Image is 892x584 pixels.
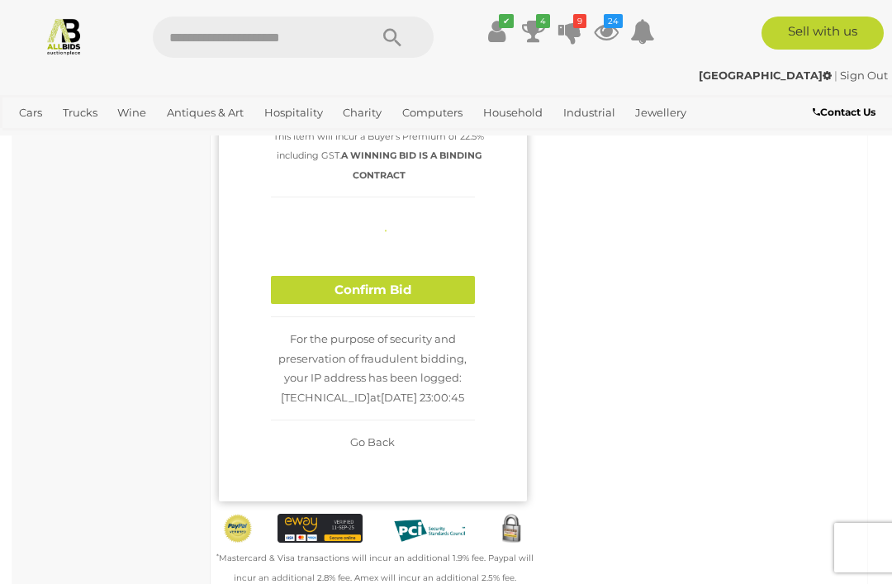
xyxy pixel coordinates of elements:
[834,69,837,82] span: |
[573,14,586,28] i: 9
[64,126,111,154] a: Sports
[111,99,153,126] a: Wine
[477,99,549,126] a: Household
[381,391,464,404] span: [DATE] 23:00:45
[350,435,395,449] span: Go Back
[396,99,469,126] a: Computers
[629,99,693,126] a: Jewellery
[387,514,472,548] img: PCI DSS compliant
[258,99,330,126] a: Hospitality
[341,150,482,180] b: A WINNING BID IS A BINDING CONTRACT
[496,514,526,544] img: Secured by Rapid SSL
[118,126,249,154] a: [GEOGRAPHIC_DATA]
[762,17,885,50] a: Sell with us
[840,69,888,82] a: Sign Out
[699,69,832,82] strong: [GEOGRAPHIC_DATA]
[557,17,582,46] a: 9
[216,553,534,582] small: Mastercard & Visa transactions will incur an additional 1.9% fee. Paypal will incur an additional...
[278,514,362,542] img: eWAY Payment Gateway
[336,99,388,126] a: Charity
[12,126,57,154] a: Office
[594,17,619,46] a: 24
[45,17,83,55] img: Allbids.com.au
[499,14,514,28] i: ✔
[813,103,880,121] a: Contact Us
[12,99,49,126] a: Cars
[536,14,550,28] i: 4
[521,17,546,46] a: 4
[604,14,623,28] i: 24
[223,514,253,543] img: Official PayPal Seal
[271,276,475,305] button: Confirm Bid
[351,17,434,58] button: Search
[160,99,250,126] a: Antiques & Art
[273,131,484,181] small: This Item will incur a Buyer's Premium of 22.5% including GST.
[271,317,475,420] div: For the purpose of security and preservation of fraudulent bidding, your IP address has been logg...
[56,99,104,126] a: Trucks
[281,391,370,404] span: [TECHNICAL_ID]
[485,17,510,46] a: ✔
[813,106,875,118] b: Contact Us
[557,99,622,126] a: Industrial
[699,69,834,82] a: [GEOGRAPHIC_DATA]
